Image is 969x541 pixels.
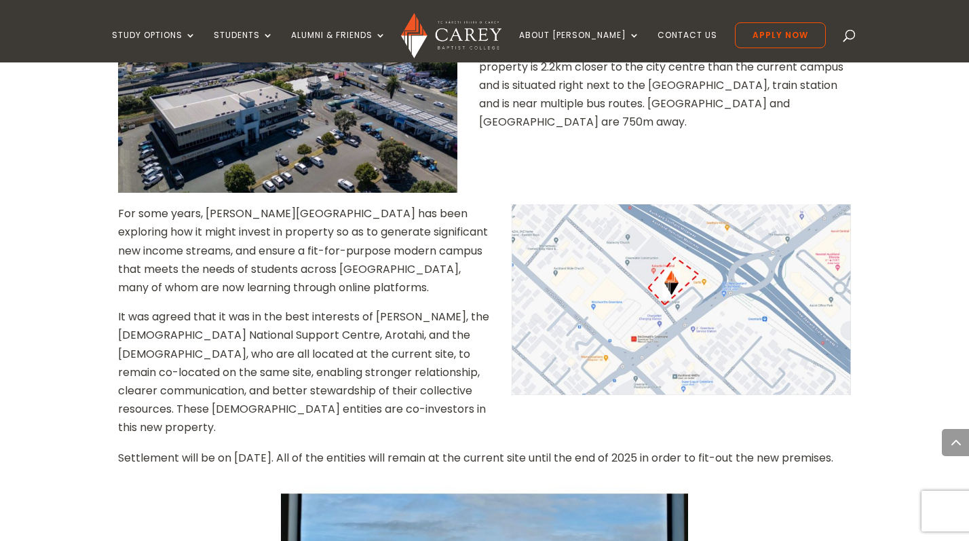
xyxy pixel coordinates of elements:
p: The property is a 6,300 sqm site in the [GEOGRAPHIC_DATA]. The building comprises a ground floor ... [118,2,851,142]
a: Study Options [112,31,196,62]
a: Students [214,31,273,62]
p: For some years, [PERSON_NAME][GEOGRAPHIC_DATA] has been exploring how it might invest in property... [118,204,851,307]
a: Contact Us [658,31,717,62]
p: It was agreed that it was in the best interests of [PERSON_NAME], the [DEMOGRAPHIC_DATA] National... [118,307,851,447]
img: Carey Baptist College [401,13,501,58]
a: About [PERSON_NAME] [519,31,640,62]
p: Settlement will be on [DATE]. All of the entities will remain at the current site until the end o... [118,449,851,478]
a: Apply Now [735,22,826,48]
a: Alumni & Friends [291,31,386,62]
